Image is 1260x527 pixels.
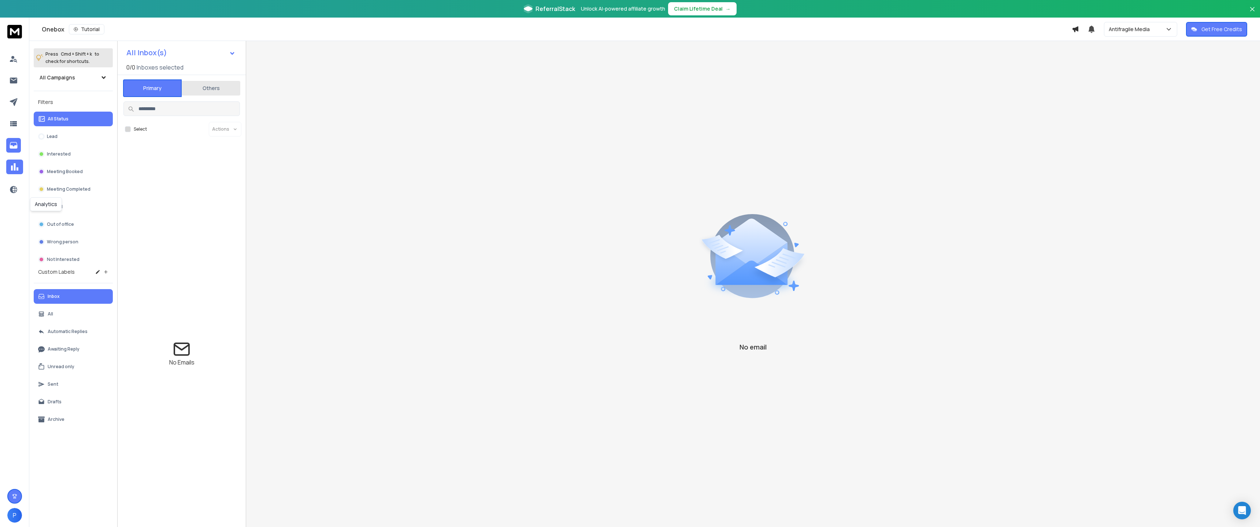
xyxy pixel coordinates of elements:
p: Meeting Booked [47,169,83,175]
button: Drafts [34,395,113,409]
p: Archive [48,416,64,422]
button: P [7,508,22,523]
button: Lead [34,129,113,144]
h3: Filters [34,97,113,107]
span: Clip more: [29,173,53,182]
span: → [726,5,731,12]
p: Automatic Replies [48,329,88,334]
button: Awaiting Reply [34,342,113,356]
button: Archive [34,412,113,427]
p: Meeting Completed [47,186,90,192]
button: Get Free Credits [1186,22,1247,37]
span: Cmd + Shift + k [60,50,93,58]
button: Automatic Replies [34,324,113,339]
button: Unread only [34,359,113,374]
p: Unread only [48,364,74,370]
button: Closed [34,199,113,214]
p: No email [740,342,767,352]
button: Primary [123,79,182,97]
span: xTiles [35,10,48,16]
button: All Status [34,112,113,126]
p: All [48,311,53,317]
p: Drafts [48,399,62,405]
p: Interested [47,151,71,157]
button: Close banner [1248,4,1257,22]
p: Inbox [48,294,60,299]
p: No Emails [169,358,194,367]
div: Analytics [30,197,62,211]
span: Inbox Panel [30,489,55,498]
h1: All Inbox(s) [126,49,167,56]
button: Wrong person [34,235,113,249]
button: Meeting Completed [34,182,113,197]
p: Lead [47,134,58,139]
p: Antifragile Media [1109,26,1153,33]
span: Clear all and close [89,195,128,203]
div: Open Intercom Messenger [1233,502,1251,519]
p: Press to check for shortcuts. [45,51,99,65]
button: Interested [34,147,113,161]
button: Out of office [34,217,113,232]
button: All [34,307,113,321]
h3: Inboxes selected [137,63,184,72]
p: Out of office [47,221,74,227]
p: Not Interested [47,257,79,262]
p: Unlock AI-powered affiliate growth [581,5,665,12]
p: Sent [48,381,58,387]
button: All Inbox(s) [121,45,241,60]
p: Get Free Credits [1201,26,1242,33]
button: All Campaigns [34,70,113,85]
h3: Custom Labels [38,268,75,276]
p: Wrong person [47,239,78,245]
span: ReferralStack [535,4,575,13]
button: Tutorial [69,24,104,34]
span: 0 / 0 [126,63,135,72]
img: 68d3df7db9f777661778bf41.png [19,52,137,167]
p: Awaiting Reply [48,346,79,352]
h1: All Campaigns [40,74,75,81]
button: Claim Lifetime Deal→ [668,2,737,15]
div: Onebox [42,24,1072,34]
button: Others [182,80,240,96]
p: All Status [48,116,68,122]
span: Save as Note in xTiles [54,507,107,515]
button: Sent [34,377,113,392]
label: Select [134,126,147,132]
button: Not Interested [34,252,113,267]
div: Destination [18,479,133,487]
img: mqdefault_6s.webp [19,46,137,52]
button: Inbox [34,289,113,304]
button: Meeting Booked [34,164,113,179]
